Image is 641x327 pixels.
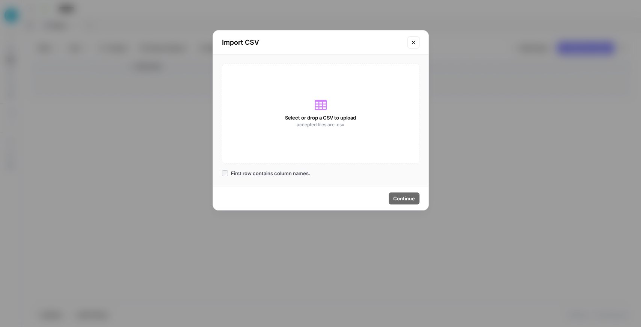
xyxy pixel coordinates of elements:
[222,37,403,48] h2: Import CSV
[285,114,356,121] span: Select or drop a CSV to upload
[297,121,344,128] span: accepted files are .csv
[407,36,419,48] button: Close modal
[389,192,419,204] button: Continue
[231,170,310,177] span: First row contains column names.
[393,195,415,202] span: Continue
[222,170,228,176] input: First row contains column names.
